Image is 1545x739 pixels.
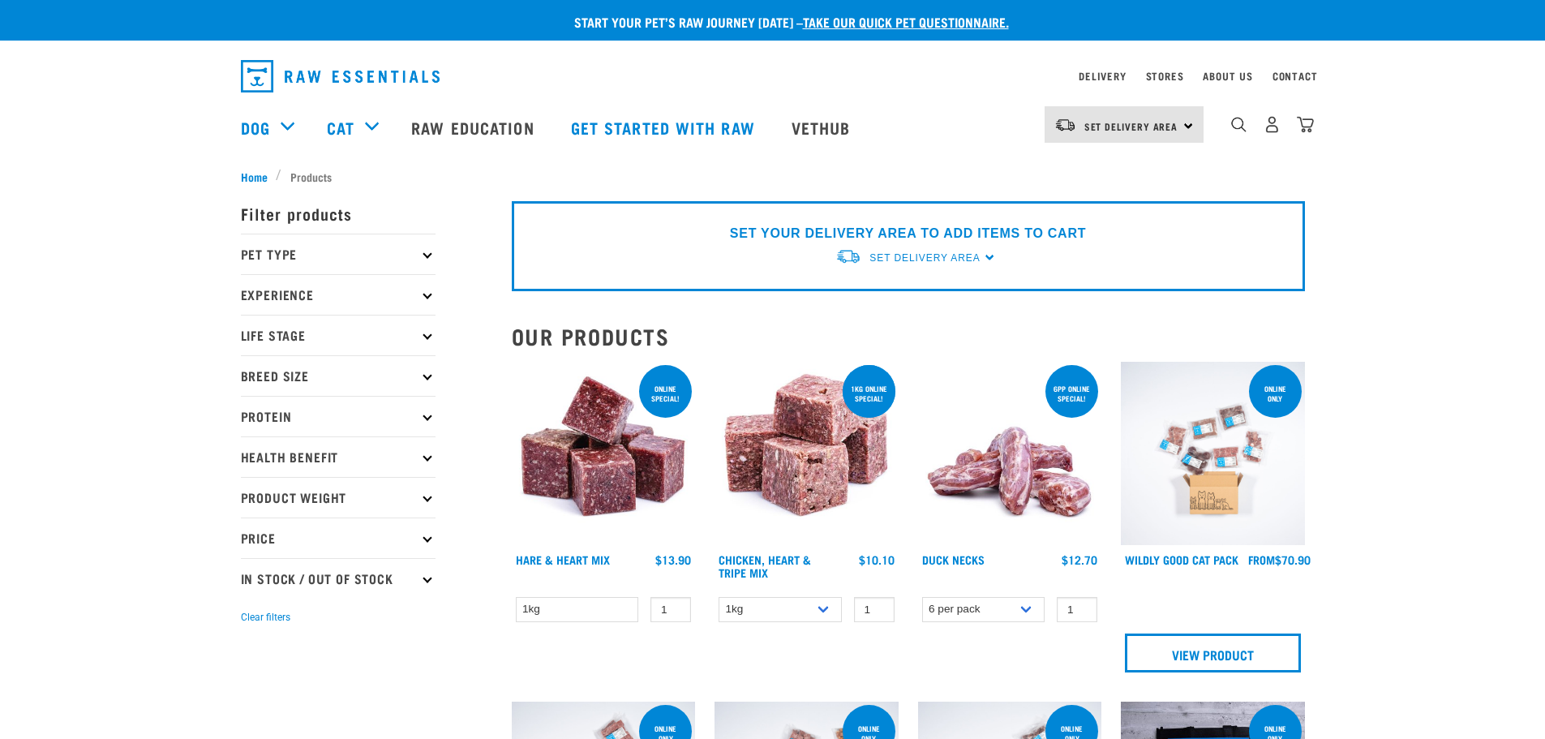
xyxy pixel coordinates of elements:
img: Raw Essentials Logo [241,60,440,92]
img: Pile Of Duck Necks For Pets [918,362,1102,546]
a: Dog [241,115,270,140]
img: Pile Of Cubed Hare Heart For Pets [512,362,696,546]
a: About Us [1203,73,1252,79]
div: $13.90 [655,553,691,566]
span: Home [241,168,268,185]
img: van-moving.png [1054,118,1076,132]
p: Health Benefit [241,436,436,477]
div: 6pp online special! [1045,376,1098,410]
p: Product Weight [241,477,436,518]
p: Filter products [241,193,436,234]
input: 1 [854,597,895,622]
p: SET YOUR DELIVERY AREA TO ADD ITEMS TO CART [730,224,1086,243]
div: $12.70 [1062,553,1097,566]
a: Contact [1272,73,1318,79]
p: Price [241,518,436,558]
input: 1 [650,597,691,622]
div: 1kg online special! [843,376,895,410]
p: Breed Size [241,355,436,396]
a: Cat [327,115,354,140]
div: $70.90 [1248,553,1311,566]
div: ONLINE ONLY [1249,376,1302,410]
p: In Stock / Out Of Stock [241,558,436,599]
a: take our quick pet questionnaire. [803,18,1009,25]
img: 1062 Chicken Heart Tripe Mix 01 [715,362,899,546]
a: Delivery [1079,73,1126,79]
span: Set Delivery Area [869,252,980,264]
a: Wildly Good Cat Pack [1125,556,1238,562]
span: Set Delivery Area [1084,123,1178,129]
a: Duck Necks [922,556,985,562]
p: Life Stage [241,315,436,355]
a: Get started with Raw [555,95,775,160]
a: Raw Education [395,95,554,160]
input: 1 [1057,597,1097,622]
img: home-icon-1@2x.png [1231,117,1247,132]
nav: dropdown navigation [228,54,1318,99]
img: van-moving.png [835,248,861,265]
a: View Product [1125,634,1301,672]
a: Home [241,168,277,185]
div: $10.10 [859,553,895,566]
p: Protein [241,396,436,436]
p: Pet Type [241,234,436,274]
nav: breadcrumbs [241,168,1305,185]
h2: Our Products [512,324,1305,349]
span: FROM [1248,556,1275,562]
p: Experience [241,274,436,315]
img: Cat 0 2sec [1121,362,1305,546]
div: ONLINE SPECIAL! [639,376,692,410]
a: Vethub [775,95,871,160]
a: Hare & Heart Mix [516,556,610,562]
button: Clear filters [241,610,290,625]
img: user.png [1264,116,1281,133]
img: home-icon@2x.png [1297,116,1314,133]
a: Chicken, Heart & Tripe Mix [719,556,811,575]
a: Stores [1146,73,1184,79]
